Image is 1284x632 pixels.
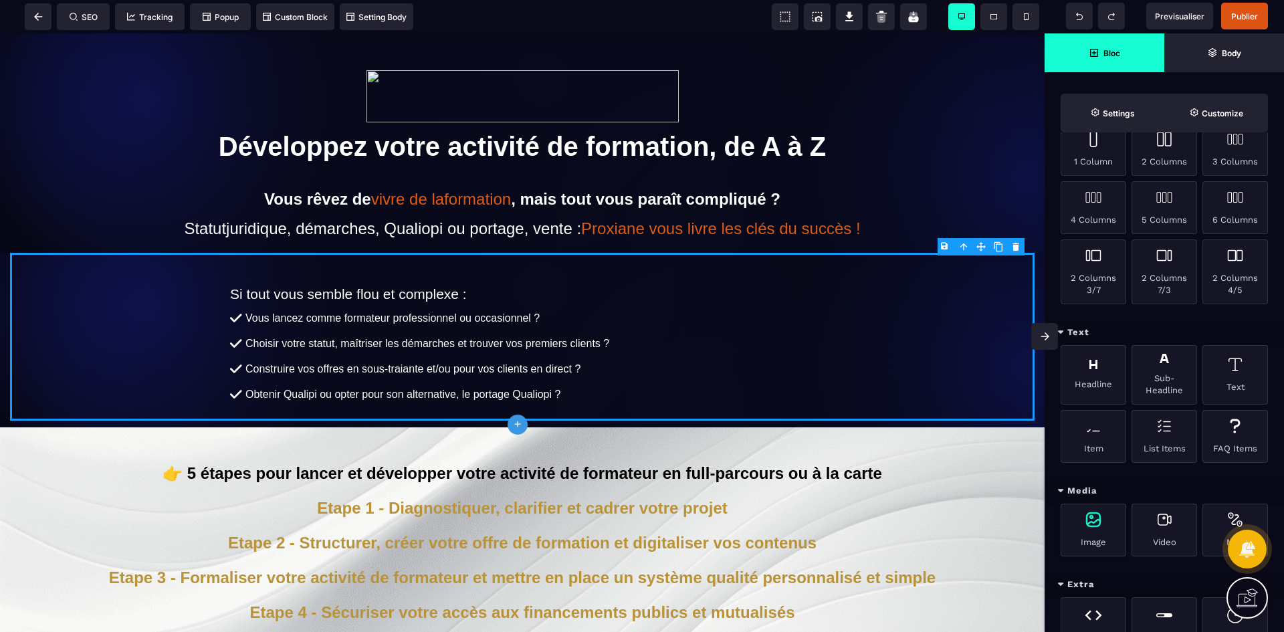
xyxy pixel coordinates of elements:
span: Open Blocks [1045,33,1164,72]
div: 3 Columns [1202,123,1268,176]
div: 2 Columns [1132,123,1197,176]
div: 4 Columns [1061,181,1126,234]
div: List Items [1132,410,1197,463]
div: Headline [1061,345,1126,405]
span: Setting Body [346,12,407,22]
div: Video [1132,504,1197,556]
span: Previsualiser [1155,11,1204,21]
div: Etape 2 - Structurer, créer votre offre de formation et digitaliser vos contenus [10,500,1035,519]
div: 2 Columns 7/3 [1132,239,1197,304]
span: Tracking [127,12,173,22]
div: Extra [1045,572,1284,597]
img: 31266e0e93361f63a36bd0a83ff02626_proxiane_logo_3cm_with_text_300dpi.png [366,37,679,89]
h2: juridique, démarches, Qualiopi ou portage, vente : [10,144,1035,209]
span: View components [772,3,798,30]
span: Open Layer Manager [1164,33,1284,72]
div: 2 Columns 3/7 [1061,239,1126,304]
span: Settings [1061,94,1164,132]
strong: Customize [1202,108,1243,118]
div: FAQ Items [1202,410,1268,463]
div: Sub-Headline [1132,345,1197,405]
div: Vous lancez comme formateur professionnel ou occasionnel ? [245,279,809,291]
b: Vous rêvez de [264,156,371,175]
span: SEO [70,12,98,22]
div: Etape 4 - Sécuriser votre accès aux financements publics et mutualisés [10,570,1035,589]
span: Publier [1231,11,1258,21]
div: Obtenir Qualipi ou opter pour son alternative, le portage Qualiopi ? [245,355,809,367]
span: Statut [184,156,780,204]
div: Image [1061,504,1126,556]
div: Si tout vous semble flou et complexe : [230,253,813,269]
div: Choisir votre statut, maîtriser les démarches et trouver vos premiers clients ? [245,304,809,316]
span: Custom Block [263,12,328,22]
div: 5 Columns [1132,181,1197,234]
span: Popup [203,12,239,22]
div: 2 Columns 4/5 [1202,239,1268,304]
div: 6 Columns [1202,181,1268,234]
div: Text [1202,345,1268,405]
span: Screenshot [804,3,831,30]
div: Media [1045,479,1284,504]
div: Text [1045,320,1284,345]
div: Etape 3 - Formaliser votre activité de formateur et mettre en place un système qualité personnali... [10,535,1035,554]
h1: Développez votre activité de formation, de A à Z [10,92,1035,135]
span: Preview [1146,3,1213,29]
strong: Settings [1103,108,1135,118]
strong: Body [1222,48,1241,58]
div: Item [1061,410,1126,463]
div: Map [1202,504,1268,556]
text: 👉 5 étapes pour lancer et développer votre activité de formateur en full-parcours ou à la carte [10,431,1035,449]
b: , mais tout vous paraît compliqué ? [511,156,780,175]
strong: Bloc [1103,48,1120,58]
div: 1 Column [1061,123,1126,176]
span: Open Style Manager [1164,94,1268,132]
div: Etape 1 - Diagnostiquer, clarifier et cadrer votre projet [10,465,1035,484]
